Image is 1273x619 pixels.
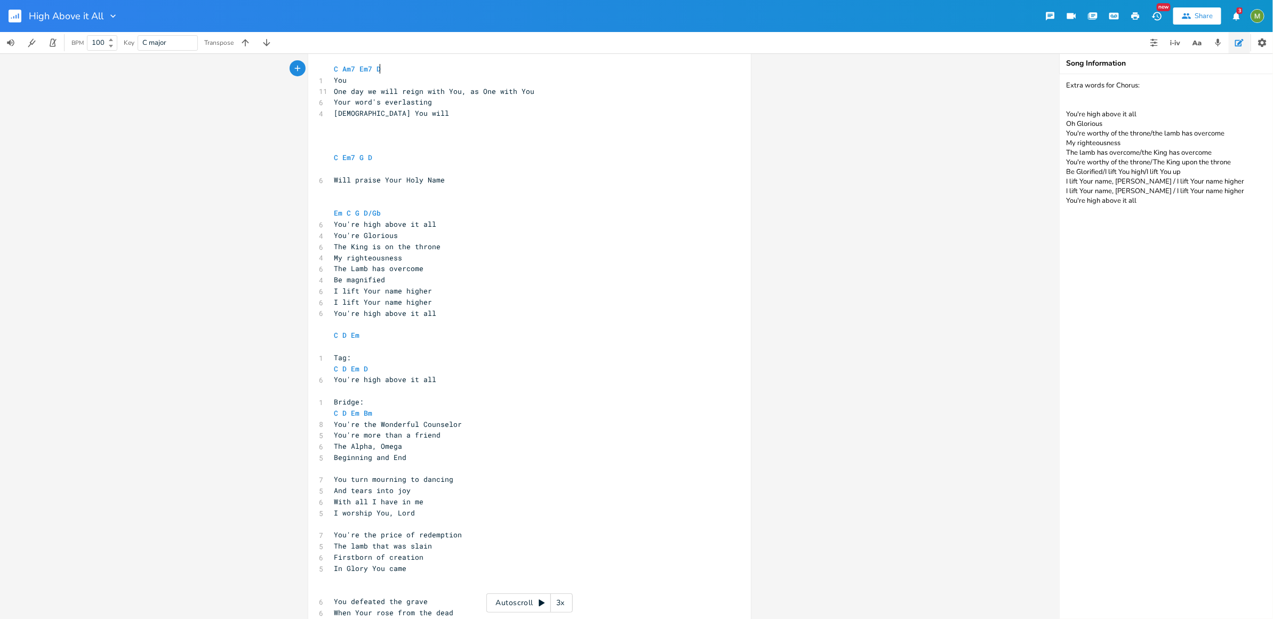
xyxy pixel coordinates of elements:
[351,408,359,418] span: Em
[342,364,347,374] span: D
[334,208,342,218] span: Em
[334,474,453,484] span: You turn mourning to dancing
[334,430,441,440] span: You're more than a friend
[334,308,436,318] span: You're high above it all
[334,419,462,429] span: You're the Wonderful Counselor
[334,275,385,284] span: Be magnified
[342,64,355,74] span: Am7
[334,253,402,263] span: My righteousness
[334,375,436,384] span: You're high above it all
[124,39,134,46] div: Key
[1146,6,1167,26] button: New
[351,364,359,374] span: Em
[1157,3,1171,11] div: New
[334,242,441,251] span: The King is on the throne
[334,75,347,85] span: You
[334,608,453,617] span: When Your rose from the dead
[334,153,338,162] span: C
[334,330,338,340] span: C
[1173,7,1221,25] button: Share
[334,552,423,562] span: Firstborn of creation
[342,330,347,340] span: D
[364,208,381,218] span: D/Gb
[334,564,406,573] span: In Glory You came
[377,64,381,74] span: D
[551,593,570,613] div: 3x
[334,597,428,606] span: You defeated the grave
[29,11,103,21] span: High Above it All
[334,231,398,240] span: You're Glorious
[342,153,355,162] span: Em7
[334,86,534,96] span: One day we will reign with You, as One with You
[334,286,432,296] span: I lift Your name higher
[334,453,406,462] span: Beginning and End
[204,39,234,46] div: Transpose
[364,408,372,418] span: Bm
[334,353,351,362] span: Tag:
[1066,60,1267,67] div: Song Information
[1060,74,1273,619] textarea: Extra words for Chorus: You're high above it all Oh Glorious You're worthy of the throne/the lamb...
[342,408,347,418] span: D
[334,297,432,307] span: I lift Your name higher
[364,364,368,374] span: D
[1237,7,1243,14] div: 3
[334,364,338,374] span: C
[334,264,423,273] span: The Lamb has overcome
[355,208,359,218] span: G
[334,108,449,118] span: [DEMOGRAPHIC_DATA] You will
[1251,9,1264,23] img: Mik Sivak
[334,64,338,74] span: C
[1226,6,1247,26] button: 3
[334,486,411,495] span: And tears into joy
[347,208,351,218] span: C
[334,541,432,551] span: The lamb that was slain
[486,593,573,613] div: Autoscroll
[334,408,338,418] span: C
[334,219,436,229] span: You're high above it all
[71,40,84,46] div: BPM
[334,441,402,451] span: The Alpha, Omega
[334,97,432,107] span: Your word's everlasting
[334,497,423,506] span: With all I have in me
[334,508,415,518] span: I worship You, Lord
[334,530,462,539] span: You're the price of redemption
[1195,11,1213,21] div: Share
[351,330,359,340] span: Em
[359,153,364,162] span: G
[368,153,372,162] span: D
[142,38,166,47] span: C major
[359,64,372,74] span: Em7
[334,175,445,185] span: Will praise Your Holy Name
[334,397,364,407] span: Bridge:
